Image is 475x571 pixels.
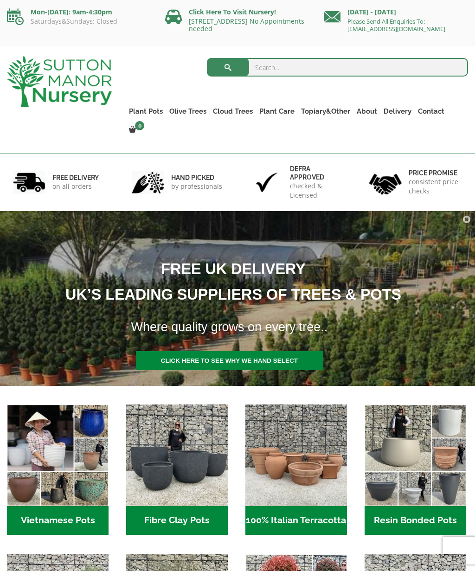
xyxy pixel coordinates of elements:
h2: Fibre Clay Pots [126,506,228,535]
a: Click Here To Visit Nursery! [189,7,276,16]
p: checked & Licensed [290,181,343,200]
a: 0 [126,123,147,136]
a: Olive Trees [166,105,210,118]
a: Plant Pots [126,105,166,118]
img: Home - 8194B7A3 2818 4562 B9DD 4EBD5DC21C71 1 105 c 1 [126,404,228,506]
p: on all orders [52,182,99,191]
h2: 100% Italian Terracotta [245,506,347,535]
h6: Price promise [409,169,462,177]
a: Contact [415,105,448,118]
a: [STREET_ADDRESS] No Appointments needed [189,17,304,33]
a: About [353,105,380,118]
h6: hand picked [171,173,222,182]
p: by professionals [171,182,222,191]
img: 3.jpg [250,171,283,194]
a: Topiary&Other [298,105,353,118]
img: 2.jpg [132,171,164,194]
a: Visit product category 100% Italian Terracotta [245,404,347,535]
img: logo [7,56,112,107]
a: Plant Care [256,105,298,118]
a: Visit product category Fibre Clay Pots [126,404,228,535]
img: Home - 1B137C32 8D99 4B1A AA2F 25D5E514E47D 1 105 c [245,404,347,506]
h6: FREE DELIVERY [52,173,99,182]
p: [DATE] - [DATE] [324,6,468,18]
h2: Resin Bonded Pots [365,506,466,535]
a: Please Send All Enquiries To: [EMAIL_ADDRESS][DOMAIN_NAME] [347,17,445,33]
img: 4.jpg [369,168,402,196]
input: Search... [207,58,468,77]
p: Mon-[DATE]: 9am-4:30pm [7,6,151,18]
img: Home - 6E921A5B 9E2F 4B13 AB99 4EF601C89C59 1 105 c [7,404,109,506]
span: 0 [135,121,144,130]
img: Home - 67232D1B A461 444F B0F6 BDEDC2C7E10B 1 105 c [365,404,466,506]
a: Visit product category Resin Bonded Pots [365,404,466,535]
h6: Defra approved [290,165,343,181]
a: Visit product category Vietnamese Pots [7,404,109,535]
p: consistent price checks [409,177,462,196]
h2: Vietnamese Pots [7,506,109,535]
a: Cloud Trees [210,105,256,118]
img: 1.jpg [13,171,45,194]
a: Delivery [380,105,415,118]
p: Saturdays&Sundays: Closed [7,18,151,25]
